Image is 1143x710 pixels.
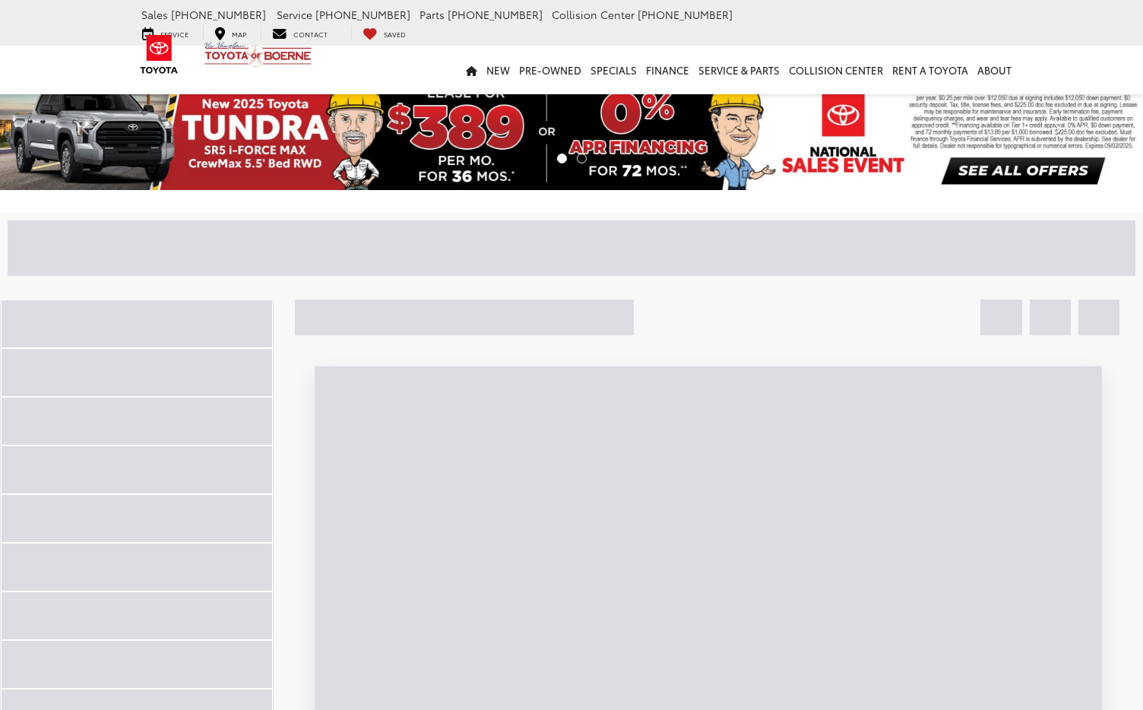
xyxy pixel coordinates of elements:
a: Contact [261,25,339,40]
a: New [482,46,515,94]
span: [PHONE_NUMBER] [638,7,733,22]
span: Parts [420,7,445,22]
span: [PHONE_NUMBER] [315,7,410,22]
a: Collision Center [784,46,888,94]
img: Toyota [131,30,188,79]
span: [PHONE_NUMBER] [448,7,543,22]
img: Vic Vaughan Toyota of Boerne [204,41,312,68]
span: Saved [384,29,406,39]
span: Sales [141,7,168,22]
a: Rent a Toyota [888,46,973,94]
a: Home [461,46,482,94]
a: Finance [641,46,694,94]
a: Specials [586,46,641,94]
a: Map [203,25,258,40]
a: Service [131,25,200,40]
a: Service & Parts: Opens in a new tab [694,46,784,94]
span: Collision Center [552,7,635,22]
span: [PHONE_NUMBER] [171,7,266,22]
a: About [973,46,1016,94]
a: My Saved Vehicles [351,25,417,40]
a: Pre-Owned [515,46,586,94]
span: Service [277,7,312,22]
